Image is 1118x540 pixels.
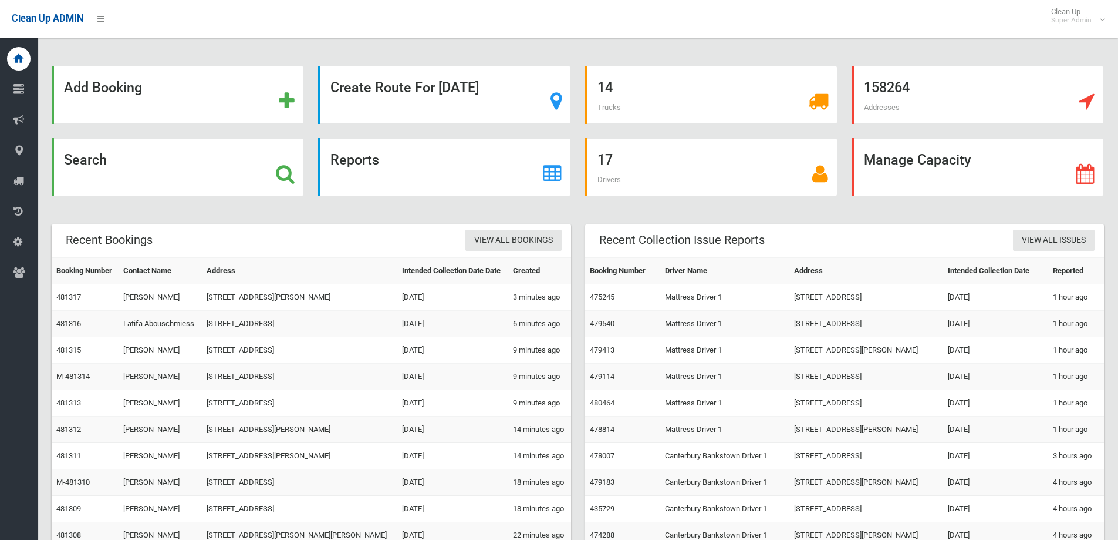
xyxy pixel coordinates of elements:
td: [DATE] [397,417,509,443]
td: 9 minutes ago [508,337,570,364]
td: 3 hours ago [1048,443,1104,469]
td: Mattress Driver 1 [660,417,789,443]
td: Mattress Driver 1 [660,337,789,364]
td: [STREET_ADDRESS] [202,469,397,496]
strong: Manage Capacity [864,152,971,168]
td: Mattress Driver 1 [660,390,789,417]
td: [DATE] [943,337,1048,364]
td: [DATE] [397,364,509,390]
td: [DATE] [397,443,509,469]
td: Mattress Driver 1 [660,284,789,311]
td: [PERSON_NAME] [119,390,201,417]
a: Create Route For [DATE] [318,66,570,124]
a: M-481310 [56,478,90,487]
a: M-481314 [56,372,90,381]
strong: Add Booking [64,79,142,96]
td: 1 hour ago [1048,390,1104,417]
td: [STREET_ADDRESS] [202,337,397,364]
td: [PERSON_NAME] [119,443,201,469]
td: [STREET_ADDRESS] [202,311,397,337]
strong: Reports [330,152,379,168]
td: 1 hour ago [1048,311,1104,337]
td: [STREET_ADDRESS] [789,390,943,417]
td: Canterbury Bankstown Driver 1 [660,496,789,522]
td: [DATE] [943,443,1048,469]
td: 1 hour ago [1048,284,1104,311]
td: [STREET_ADDRESS][PERSON_NAME] [789,469,943,496]
td: [DATE] [397,469,509,496]
td: [STREET_ADDRESS][PERSON_NAME] [789,417,943,443]
td: [PERSON_NAME] [119,337,201,364]
header: Recent Collection Issue Reports [585,229,779,251]
a: 481311 [56,451,81,460]
a: Add Booking [52,66,304,124]
th: Created [508,258,570,284]
th: Booking Number [585,258,660,284]
a: 17 Drivers [585,138,837,196]
td: [DATE] [397,390,509,417]
td: [PERSON_NAME] [119,417,201,443]
a: 481312 [56,425,81,434]
td: Latifa Abouschmiess [119,311,201,337]
td: [DATE] [943,390,1048,417]
a: 475245 [590,293,614,301]
td: Mattress Driver 1 [660,364,789,390]
td: 18 minutes ago [508,469,570,496]
td: 9 minutes ago [508,390,570,417]
td: 1 hour ago [1048,417,1104,443]
td: 1 hour ago [1048,364,1104,390]
td: Canterbury Bankstown Driver 1 [660,443,789,469]
td: [DATE] [397,337,509,364]
th: Address [202,258,397,284]
td: [STREET_ADDRESS] [789,496,943,522]
td: [DATE] [943,469,1048,496]
a: View All Bookings [465,230,562,251]
span: Trucks [597,103,621,112]
td: [PERSON_NAME] [119,469,201,496]
small: Super Admin [1051,16,1092,25]
td: 4 hours ago [1048,469,1104,496]
td: [PERSON_NAME] [119,284,201,311]
th: Intended Collection Date Date [397,258,509,284]
td: [STREET_ADDRESS] [789,364,943,390]
th: Address [789,258,943,284]
td: [PERSON_NAME] [119,496,201,522]
span: Clean Up [1045,7,1103,25]
td: Canterbury Bankstown Driver 1 [660,469,789,496]
td: 1 hour ago [1048,337,1104,364]
a: 478007 [590,451,614,460]
td: [DATE] [397,496,509,522]
a: Manage Capacity [852,138,1104,196]
td: 18 minutes ago [508,496,570,522]
td: [DATE] [397,311,509,337]
a: 474288 [590,531,614,539]
td: [PERSON_NAME] [119,364,201,390]
td: [DATE] [943,417,1048,443]
a: Search [52,138,304,196]
strong: 158264 [864,79,910,96]
td: 14 minutes ago [508,417,570,443]
td: [STREET_ADDRESS] [202,364,397,390]
td: [DATE] [943,284,1048,311]
a: 479183 [590,478,614,487]
td: [DATE] [943,496,1048,522]
a: 14 Trucks [585,66,837,124]
td: 6 minutes ago [508,311,570,337]
td: [STREET_ADDRESS] [789,311,943,337]
th: Driver Name [660,258,789,284]
a: 481316 [56,319,81,328]
strong: 17 [597,152,613,168]
th: Booking Number [52,258,119,284]
td: [STREET_ADDRESS] [202,390,397,417]
a: Reports [318,138,570,196]
td: [STREET_ADDRESS] [789,443,943,469]
a: 481317 [56,293,81,301]
td: [DATE] [943,311,1048,337]
th: Intended Collection Date [943,258,1048,284]
span: Drivers [597,175,621,184]
td: 3 minutes ago [508,284,570,311]
a: 480464 [590,398,614,407]
span: Clean Up ADMIN [12,13,83,24]
td: [STREET_ADDRESS][PERSON_NAME] [202,443,397,469]
a: 478814 [590,425,614,434]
